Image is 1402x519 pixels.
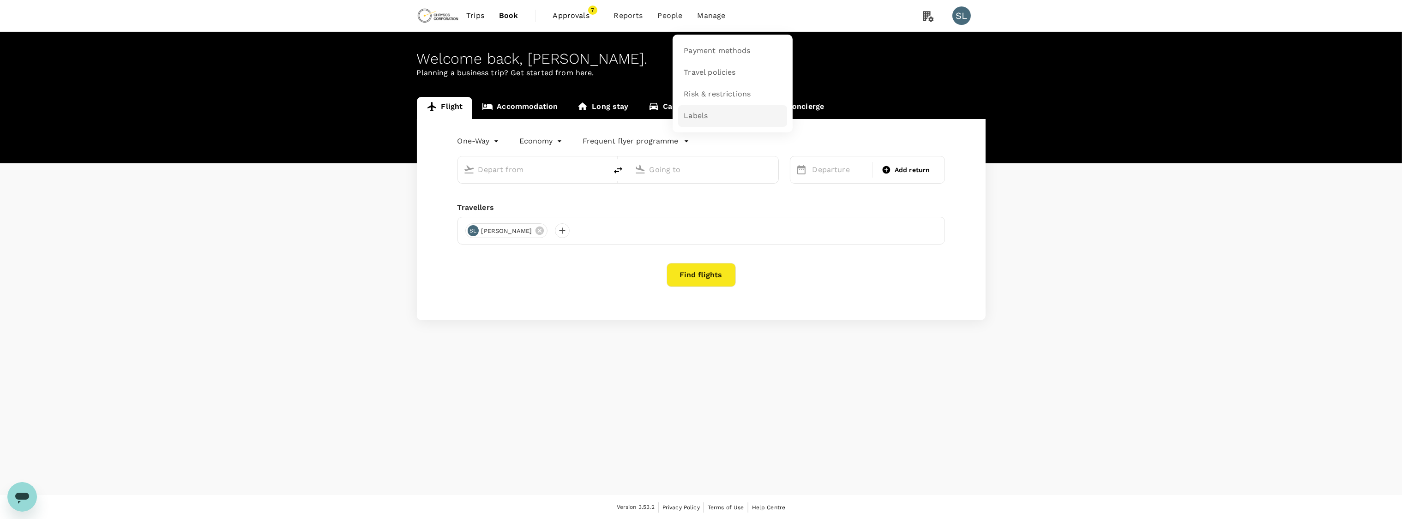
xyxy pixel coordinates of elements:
span: Terms of Use [708,504,744,511]
a: Terms of Use [708,502,744,513]
a: Payment methods [678,40,787,62]
iframe: Button to launch messaging window [7,482,37,512]
a: Labels [678,105,787,127]
a: Travel policies [678,62,787,84]
span: Risk & restrictions [684,89,751,100]
span: Reports [614,10,643,21]
button: Open [772,168,774,170]
span: Payment methods [684,46,750,56]
button: Frequent flyer programme [583,136,689,147]
div: Economy [519,134,564,149]
span: Labels [684,111,708,121]
img: Chrysos Corporation [417,6,459,26]
p: Frequent flyer programme [583,136,678,147]
a: Help Centre [752,502,786,513]
a: Accommodation [472,97,567,119]
a: Risk & restrictions [678,84,787,105]
a: Long stay [567,97,638,119]
span: Version 3.53.2 [617,503,655,512]
a: Privacy Policy [662,502,700,513]
p: Departure [812,164,867,175]
span: People [658,10,683,21]
a: Flight [417,97,473,119]
button: Open [601,168,602,170]
span: [PERSON_NAME] [476,227,538,236]
input: Depart from [478,162,588,177]
span: Add return [895,165,930,175]
a: Car rental [638,97,710,119]
div: Welcome back , [PERSON_NAME] . [417,50,986,67]
span: Travel policies [684,67,735,78]
span: 7 [588,6,597,15]
span: Book [499,10,518,21]
div: SL [952,6,971,25]
button: delete [607,159,629,181]
div: SL[PERSON_NAME] [465,223,548,238]
p: Planning a business trip? Get started from here. [417,67,986,78]
a: Concierge [763,97,834,119]
span: Manage [697,10,725,21]
button: Find flights [667,263,736,287]
div: One-Way [457,134,501,149]
div: SL [468,225,479,236]
span: Approvals [553,10,599,21]
span: Trips [466,10,484,21]
input: Going to [650,162,759,177]
span: Help Centre [752,504,786,511]
div: Travellers [457,202,945,213]
span: Privacy Policy [662,504,700,511]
